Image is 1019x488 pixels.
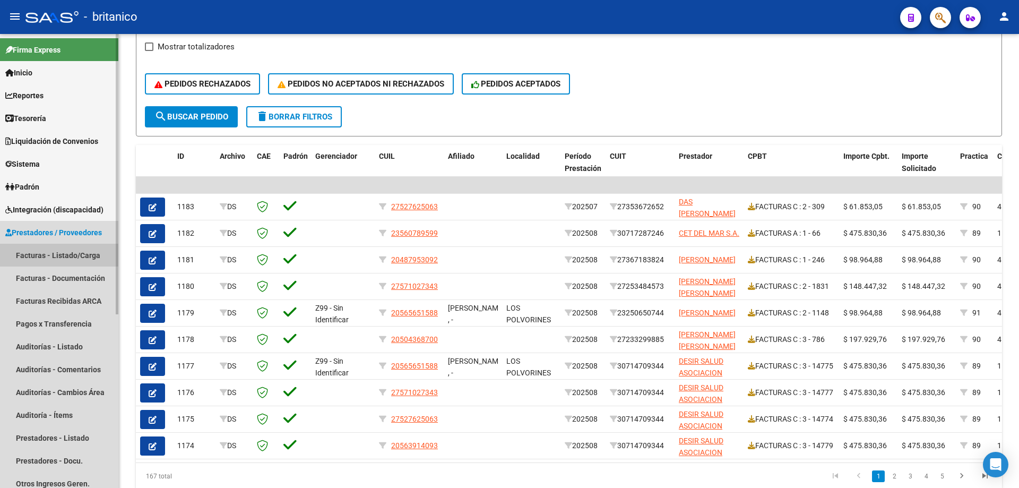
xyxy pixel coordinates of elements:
[679,309,736,317] span: [PERSON_NAME]
[748,307,835,319] div: FACTURAS C : 2 - 1148
[918,467,934,485] li: page 4
[972,388,981,397] span: 89
[5,90,44,101] span: Reportes
[391,309,438,317] span: 20565651588
[5,44,61,56] span: Firma Express
[997,335,1001,344] span: 4
[843,229,887,237] span: $ 475.830,36
[610,307,670,319] div: 23250650744
[391,255,438,264] span: 20487953092
[997,415,1001,423] span: 1
[391,282,438,290] span: 27571027343
[748,201,835,213] div: FACTURAS C : 2 - 309
[220,201,248,213] div: DS
[565,387,601,399] div: 202508
[972,441,981,450] span: 89
[872,470,885,482] a: 1
[902,202,941,211] span: $ 61.853,05
[843,335,887,344] span: $ 197.929,76
[220,360,248,372] div: DS
[565,280,601,293] div: 202508
[177,333,211,346] div: 1178
[565,201,601,213] div: 202507
[506,304,551,324] span: LOS POLVORINES
[610,333,670,346] div: 27233299885
[610,387,670,399] div: 30714709344
[972,229,981,237] span: 89
[565,413,601,425] div: 202508
[997,362,1001,370] span: 1
[177,360,211,372] div: 1177
[870,467,886,485] li: page 1
[997,255,1001,264] span: 4
[220,280,248,293] div: DS
[610,254,670,266] div: 27367183824
[843,388,887,397] span: $ 475.830,36
[268,73,454,95] button: PEDIDOS NO ACEPTADOS NI RECHAZADOS
[679,357,723,390] span: DESIR SALUD ASOCIACION CIVIL
[379,152,395,160] span: CUIL
[897,145,956,192] datatable-header-cell: Importe Solicitado
[448,357,505,378] span: [PERSON_NAME] , -
[972,202,981,211] span: 90
[997,441,1001,450] span: 1
[748,254,835,266] div: FACTURAS C : 1 - 246
[565,152,601,173] span: Período Prestación
[902,441,945,450] span: $ 475.830,36
[177,307,211,319] div: 1179
[610,201,670,213] div: 27353672652
[154,110,167,123] mat-icon: search
[952,470,972,482] a: go to next page
[972,335,981,344] span: 90
[565,360,601,372] div: 202508
[462,73,571,95] button: PEDIDOS ACEPTADOS
[220,387,248,399] div: DS
[934,467,950,485] li: page 5
[177,227,211,239] div: 1182
[748,152,767,160] span: CPBT
[679,436,723,469] span: DESIR SALUD ASOCIACION CIVIL
[744,145,839,192] datatable-header-cell: CPBT
[679,255,736,264] span: [PERSON_NAME]
[843,415,887,423] span: $ 475.830,36
[675,145,744,192] datatable-header-cell: Prestador
[177,413,211,425] div: 1175
[158,40,235,53] span: Mostrar totalizadores
[902,309,941,317] span: $ 98.964,88
[220,307,248,319] div: DS
[5,204,103,216] span: Integración (discapacidad)
[825,470,845,482] a: go to first page
[5,227,102,238] span: Prestadores / Proveedores
[220,333,248,346] div: DS
[220,152,245,160] span: Archivo
[679,410,723,443] span: DESIR SALUD ASOCIACION CIVIL
[843,255,883,264] span: $ 98.964,88
[391,362,438,370] span: 20565651588
[215,145,253,192] datatable-header-cell: Archivo
[610,413,670,425] div: 30714709344
[904,470,917,482] a: 3
[902,388,945,397] span: $ 475.830,36
[506,357,551,378] span: LOS POLVORINES
[256,110,269,123] mat-icon: delete
[565,227,601,239] div: 202508
[315,152,357,160] span: Gerenciador
[565,333,601,346] div: 202508
[565,307,601,319] div: 202508
[5,67,32,79] span: Inicio
[902,415,945,423] span: $ 475.830,36
[154,112,228,122] span: Buscar Pedido
[920,470,932,482] a: 4
[391,388,438,397] span: 27571027343
[843,362,887,370] span: $ 475.830,36
[902,152,936,173] span: Importe Solicitado
[997,309,1001,317] span: 4
[972,282,981,290] span: 90
[902,335,945,344] span: $ 197.929,76
[177,440,211,452] div: 1174
[748,360,835,372] div: FACTURAS C : 3 - 14775
[257,152,271,160] span: CAE
[679,198,736,230] span: DAS [PERSON_NAME] [PERSON_NAME]
[886,467,902,485] li: page 2
[391,202,438,211] span: 27527625063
